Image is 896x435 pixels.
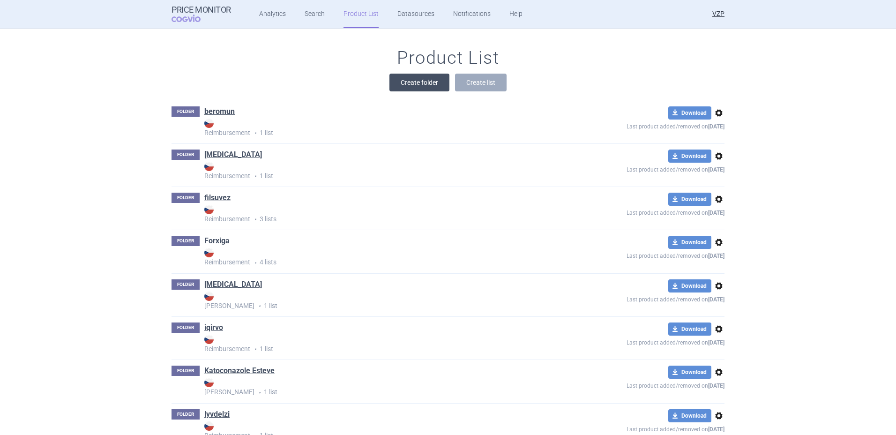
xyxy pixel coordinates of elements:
[250,128,260,138] i: •
[559,120,724,131] p: Last product added/removed on
[204,378,559,397] p: 1 list
[204,378,559,396] strong: [PERSON_NAME]
[250,172,260,181] i: •
[204,322,223,335] h1: iqirvo
[172,193,200,203] p: FOLDER
[668,193,711,206] button: Download
[204,279,262,290] a: [MEDICAL_DATA]
[389,74,449,91] button: Create folder
[204,162,559,181] p: 1 list
[204,292,214,301] img: CZ
[204,248,559,267] p: 4 lists
[204,193,231,205] h1: filsuvez
[204,119,559,136] strong: Reimbursement
[204,292,559,309] strong: [PERSON_NAME]
[254,301,264,311] i: •
[668,322,711,336] button: Download
[559,336,724,347] p: Last product added/removed on
[668,150,711,163] button: Download
[668,409,711,422] button: Download
[204,119,559,138] p: 1 list
[204,119,214,128] img: CZ
[668,106,711,120] button: Download
[172,236,200,246] p: FOLDER
[204,236,230,246] a: Forxiga
[708,210,724,216] strong: [DATE]
[172,279,200,290] p: FOLDER
[204,335,214,344] img: CZ
[204,409,230,420] a: lyvdelzi
[559,163,724,174] p: Last product added/removed on
[668,236,711,249] button: Download
[708,166,724,173] strong: [DATE]
[172,5,231,23] a: Price MonitorCOGVIO
[708,382,724,389] strong: [DATE]
[204,205,559,223] strong: Reimbursement
[204,366,275,376] a: Katoconazole Esteve
[204,106,235,119] h1: beromun
[204,421,214,431] img: CZ
[204,335,559,352] strong: Reimbursement
[708,253,724,259] strong: [DATE]
[708,339,724,346] strong: [DATE]
[668,366,711,379] button: Download
[559,422,724,434] p: Last product added/removed on
[254,388,264,397] i: •
[172,106,200,117] p: FOLDER
[204,292,559,311] p: 1 list
[204,322,223,333] a: iqirvo
[455,74,507,91] button: Create list
[250,345,260,354] i: •
[559,206,724,217] p: Last product added/removed on
[204,279,262,292] h1: Increlex
[708,426,724,433] strong: [DATE]
[204,150,262,160] a: [MEDICAL_DATA]
[397,47,499,69] h1: Product List
[250,215,260,224] i: •
[204,162,214,171] img: CZ
[204,248,559,266] strong: Reimbursement
[204,205,559,224] p: 3 lists
[172,366,200,376] p: FOLDER
[172,409,200,420] p: FOLDER
[172,5,231,15] strong: Price Monitor
[172,322,200,333] p: FOLDER
[204,162,559,180] strong: Reimbursement
[172,15,214,22] span: COGVIO
[204,335,559,354] p: 1 list
[559,292,724,304] p: Last product added/removed on
[204,378,214,387] img: CZ
[204,248,214,257] img: CZ
[172,150,200,160] p: FOLDER
[204,205,214,214] img: CZ
[204,409,230,421] h1: lyvdelzi
[204,236,230,248] h1: Forxiga
[204,366,275,378] h1: Katoconazole Esteve
[559,249,724,261] p: Last product added/removed on
[559,379,724,390] p: Last product added/removed on
[204,193,231,203] a: filsuvez
[708,296,724,303] strong: [DATE]
[708,123,724,130] strong: [DATE]
[668,279,711,292] button: Download
[250,258,260,268] i: •
[204,106,235,117] a: beromun
[204,150,262,162] h1: epclusa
